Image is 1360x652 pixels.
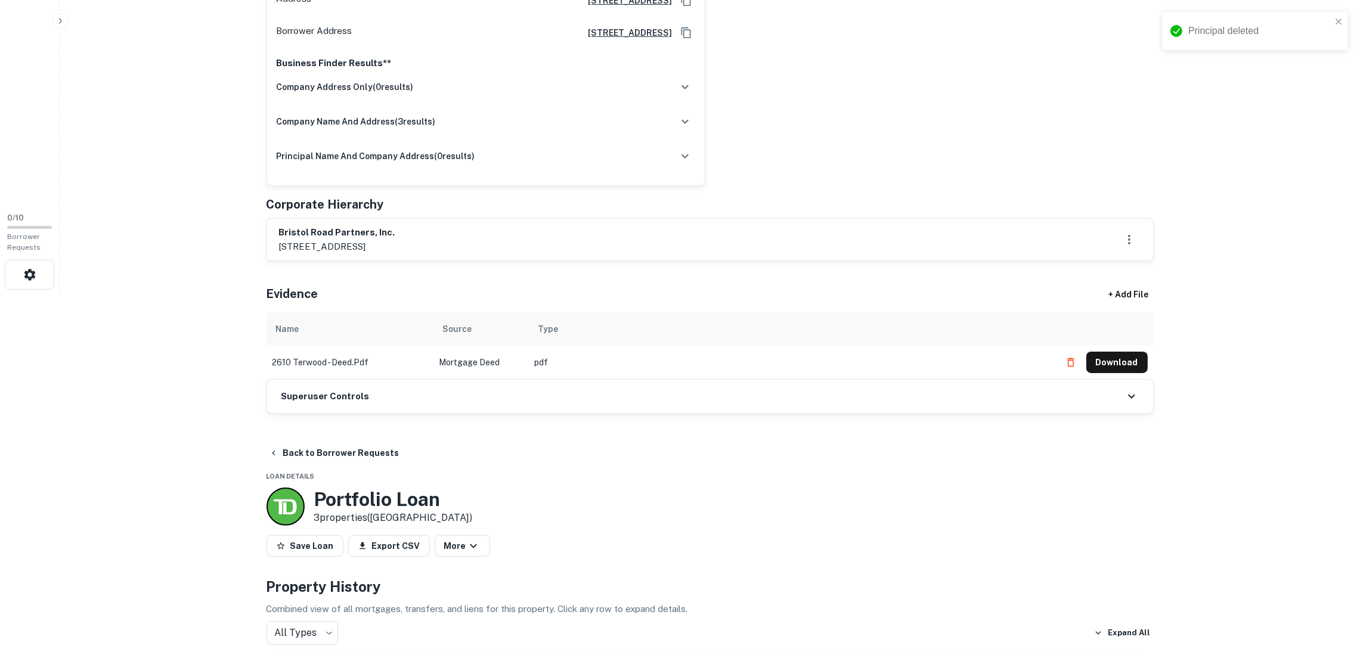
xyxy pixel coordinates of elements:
button: Expand All [1091,624,1154,642]
th: Source [433,312,529,346]
div: Source [443,322,472,336]
button: Save Loan [267,535,343,557]
p: [STREET_ADDRESS] [279,240,395,254]
p: Business Finder Results** [277,56,695,70]
button: More [435,535,490,557]
div: Type [538,322,559,336]
a: [STREET_ADDRESS] [579,26,673,39]
div: All Types [267,621,338,645]
button: Download [1086,352,1148,373]
h5: Corporate Hierarchy [267,195,384,213]
h6: principal name and company address ( 0 results) [277,150,475,163]
button: Copy Address [677,24,695,42]
h6: bristol road partners, inc. [279,226,395,240]
div: + Add File [1087,284,1170,305]
td: 2610 terwood - deed.pdf [267,346,433,379]
button: close [1335,17,1343,28]
span: Borrower Requests [7,232,41,252]
h6: company address only ( 0 results) [277,80,414,94]
th: Name [267,312,433,346]
h4: Property History [267,576,1154,597]
div: Principal deleted [1188,24,1331,38]
h5: Evidence [267,285,318,303]
span: 0 / 10 [7,213,24,222]
p: 3 properties ([GEOGRAPHIC_DATA]) [314,511,473,525]
h6: Superuser Controls [281,390,370,403]
h6: company name and address ( 3 results) [277,115,436,128]
button: Export CSV [348,535,430,557]
p: Combined view of all mortgages, transfers, and liens for this property. Click any row to expand d... [267,602,1154,616]
div: Name [276,322,299,336]
td: pdf [529,346,1054,379]
span: Loan Details [267,473,315,480]
td: Mortgage Deed [433,346,529,379]
div: scrollable content [267,312,1154,379]
th: Type [529,312,1054,346]
button: Delete file [1060,353,1082,372]
button: Back to Borrower Requests [264,442,404,464]
iframe: Chat Widget [1300,557,1360,614]
h3: Portfolio Loan [314,488,473,511]
p: Borrower Address [277,24,352,42]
